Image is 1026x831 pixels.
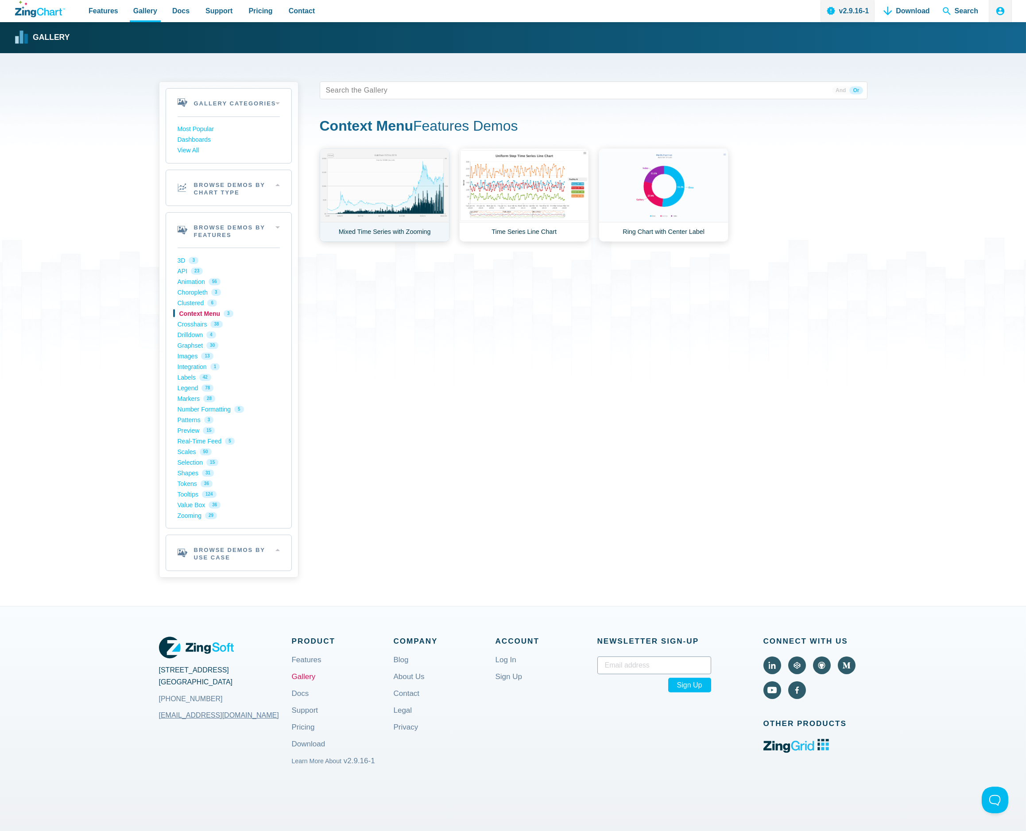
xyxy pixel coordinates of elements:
a: Learn More About v2.9.16-1 [292,757,375,779]
a: Gallery [292,673,316,695]
a: Blog [394,656,409,678]
span: Company [394,635,496,648]
a: ZingGrid logo. Click to visit the ZingGrid site (external). [763,747,829,754]
a: Visit ZingChart on CodePen (external). [788,656,806,674]
a: Gallery [15,31,70,44]
a: ZingSoft Logo. Click to visit the ZingSoft site (external). [159,635,234,660]
a: Mixed Time Series with Zooming [320,148,449,242]
a: Ring Chart with Center Label [599,148,728,242]
a: Legal [394,707,412,728]
span: Pricing [248,5,272,17]
a: About Us [394,673,425,695]
a: Sign Up [496,673,522,695]
span: Newsletter Sign‑up [597,635,711,648]
a: Visit ZingChart on YouTube (external). [763,681,781,699]
a: Docs [292,690,309,711]
small: Learn More About [292,757,342,765]
a: View All [178,145,280,156]
a: Contact [394,690,420,711]
h2: Browse Demos By Use Case [166,535,291,571]
input: Email address [597,656,711,674]
a: ZingChart Logo. Click to return to the homepage [15,1,65,17]
strong: Context Menu [320,118,414,134]
address: [STREET_ADDRESS] [GEOGRAPHIC_DATA] [159,664,292,709]
span: Support [205,5,232,17]
a: Time Series Line Chart [459,148,589,242]
span: Gallery [133,5,157,17]
span: Or [849,86,863,94]
h2: Gallery Categories [166,89,291,116]
span: v2.9.16-1 [344,757,375,765]
span: Contact [289,5,315,17]
a: Visit ZingChart on LinkedIn (external). [763,656,781,674]
a: Features [292,656,321,678]
span: Product [292,635,394,648]
h2: Browse Demos By Features [166,213,291,248]
a: [PHONE_NUMBER] [159,688,292,710]
iframe: Toggle Customer Support [982,787,1008,813]
a: Support [292,707,318,728]
a: Privacy [394,724,418,745]
a: Visit ZingChart on Medium (external). [838,656,856,674]
a: [EMAIL_ADDRESS][DOMAIN_NAME] [159,705,279,726]
span: Other Products [763,717,867,730]
strong: Gallery [33,34,70,42]
a: Log In [496,656,516,678]
a: Pricing [292,724,315,745]
span: Features [89,5,118,17]
a: Visit ZingChart on Facebook (external). [788,681,806,699]
a: Dashboards [178,135,280,145]
h2: Browse Demos By Chart Type [166,170,291,206]
span: Docs [172,5,190,17]
span: And [832,86,849,94]
h1: Features Demos [320,117,867,137]
span: Connect With Us [763,635,867,648]
a: Most Popular [178,124,280,135]
span: Sign Up [668,678,711,692]
span: Account [496,635,597,648]
a: Visit ZingChart on GitHub (external). [813,656,831,674]
a: Download [292,741,325,762]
